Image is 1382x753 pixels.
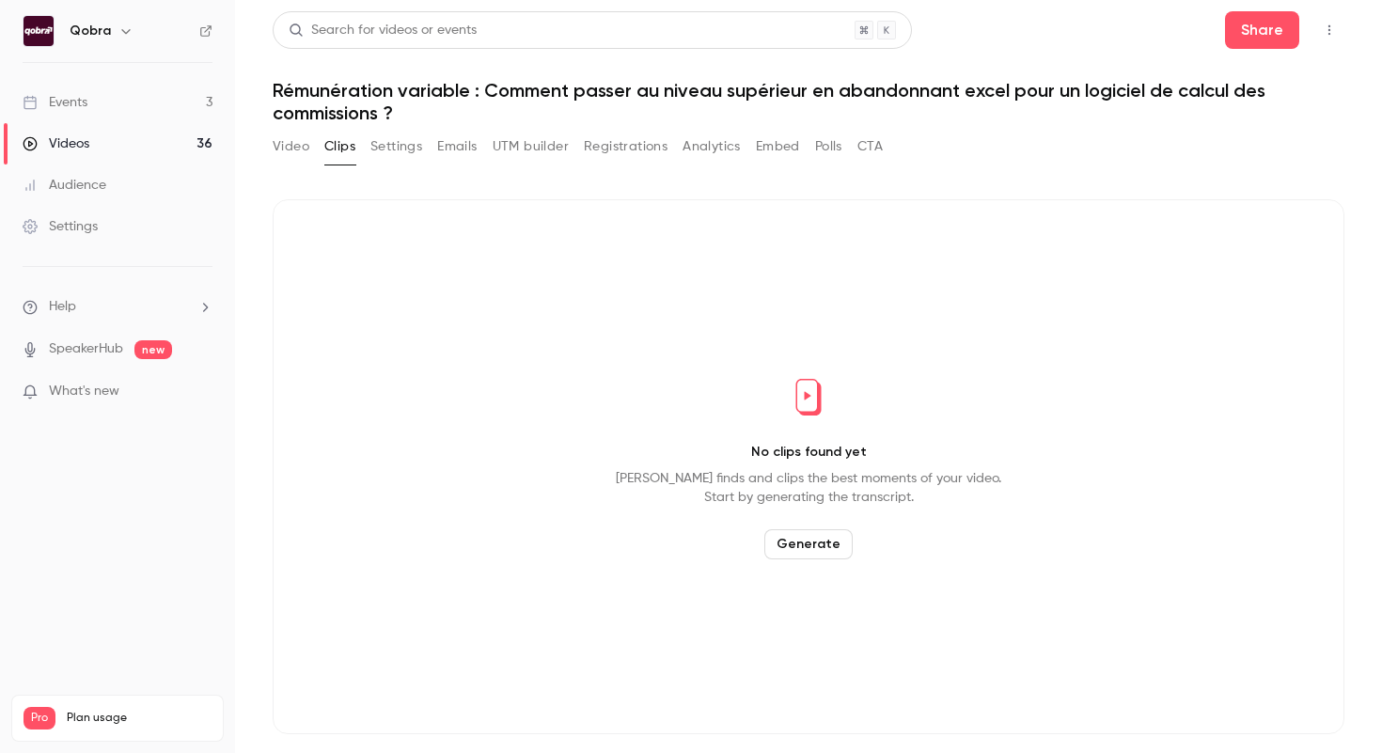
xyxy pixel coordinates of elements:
span: What's new [49,382,119,401]
button: CTA [857,132,883,162]
button: Top Bar Actions [1314,15,1344,45]
button: Registrations [584,132,667,162]
button: Share [1225,11,1299,49]
a: SpeakerHub [49,339,123,359]
div: Search for videos or events [289,21,477,40]
p: No clips found yet [751,443,867,462]
button: Embed [756,132,800,162]
h6: Qobra [70,22,111,40]
iframe: Noticeable Trigger [190,384,212,400]
li: help-dropdown-opener [23,297,212,317]
div: Events [23,93,87,112]
button: Clips [324,132,355,162]
button: Generate [764,529,853,559]
button: Video [273,132,309,162]
h1: Rémunération variable : Comment passer au niveau supérieur en abandonnant excel pour un logiciel ... [273,79,1344,124]
button: Polls [815,132,842,162]
div: Settings [23,217,98,236]
button: Emails [437,132,477,162]
span: new [134,340,172,359]
span: Pro [24,707,55,729]
div: Videos [23,134,89,153]
img: Qobra [24,16,54,46]
span: Help [49,297,76,317]
span: Plan usage [67,711,212,726]
div: Audience [23,176,106,195]
button: UTM builder [493,132,569,162]
button: Analytics [683,132,741,162]
button: Settings [370,132,422,162]
p: [PERSON_NAME] finds and clips the best moments of your video. Start by generating the transcript. [616,469,1001,507]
